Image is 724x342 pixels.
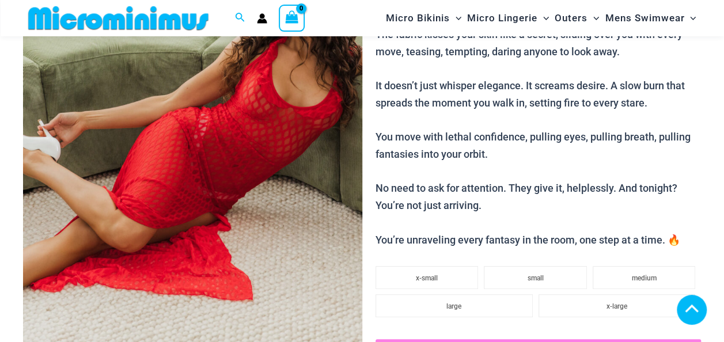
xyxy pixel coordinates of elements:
nav: Site Navigation [381,2,701,35]
a: Account icon link [257,13,267,24]
span: Menu Toggle [537,3,549,33]
span: medium [631,274,656,282]
span: x-large [607,302,627,310]
a: Mens SwimwearMenu ToggleMenu Toggle [602,3,699,33]
a: OutersMenu ToggleMenu Toggle [552,3,602,33]
li: medium [593,266,695,289]
span: small [528,274,544,282]
a: Search icon link [235,11,245,25]
a: Micro LingerieMenu ToggleMenu Toggle [464,3,552,33]
span: Menu Toggle [450,3,461,33]
li: large [376,294,532,317]
span: Micro Bikinis [386,3,450,33]
span: large [446,302,461,310]
span: Mens Swimwear [605,3,684,33]
li: small [484,266,586,289]
a: Micro BikinisMenu ToggleMenu Toggle [383,3,464,33]
li: x-small [376,266,478,289]
span: Menu Toggle [684,3,696,33]
span: Outers [555,3,587,33]
span: Micro Lingerie [467,3,537,33]
span: x-small [416,274,438,282]
li: x-large [539,294,695,317]
span: Menu Toggle [587,3,599,33]
img: MM SHOP LOGO FLAT [24,5,213,31]
a: View Shopping Cart, empty [279,5,305,31]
